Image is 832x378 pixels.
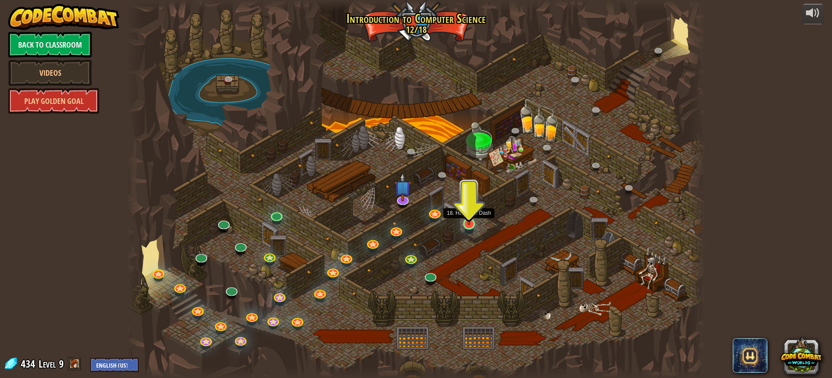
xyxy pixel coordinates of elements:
[8,4,119,30] img: CodeCombat - Learn how to code by playing a game
[8,88,99,114] a: Play Golden Goal
[461,190,477,225] img: level-banner-started.png
[21,357,38,371] span: 434
[39,357,56,371] span: Level
[59,357,64,371] span: 9
[394,173,411,201] img: level-banner-unstarted-subscriber.png
[802,4,824,24] button: Adjust volume
[8,60,92,86] a: Videos
[8,32,92,58] a: Back to Classroom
